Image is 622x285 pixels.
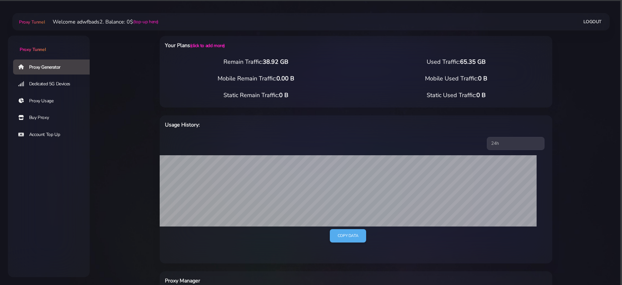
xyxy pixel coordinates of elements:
a: (click to add more) [190,42,225,49]
li: Welcome adwfbads2. Balance: 0$ [45,18,158,26]
span: 0 B [478,75,487,82]
a: Dedicated 5G Devices [13,76,95,92]
a: (top-up here) [133,18,158,25]
a: Proxy Usage [13,93,95,109]
div: Mobile Used Traffic: [356,74,556,83]
span: Proxy Tunnel [20,46,46,53]
a: Proxy Tunnel [18,17,45,27]
span: 65.35 GB [460,58,486,66]
a: Account Top Up [13,127,95,142]
h6: Your Plans [165,41,384,50]
span: 0 B [476,91,486,99]
h6: Proxy Manager [165,277,384,285]
div: Used Traffic: [356,58,556,66]
div: Static Remain Traffic: [156,91,356,100]
div: Mobile Remain Traffic: [156,74,356,83]
div: Remain Traffic: [156,58,356,66]
a: Proxy Generator [13,59,95,75]
h6: Usage History: [165,121,384,129]
span: 0 B [279,91,288,99]
a: Copy data [330,229,366,243]
a: Buy Proxy [13,110,95,125]
span: 38.92 GB [263,58,288,66]
div: Static Used Traffic: [356,91,556,100]
a: Proxy Tunnel [8,36,90,53]
a: Logout [583,16,602,28]
span: 0.00 B [276,75,294,82]
iframe: Webchat Widget [584,247,614,277]
span: Proxy Tunnel [19,19,45,25]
